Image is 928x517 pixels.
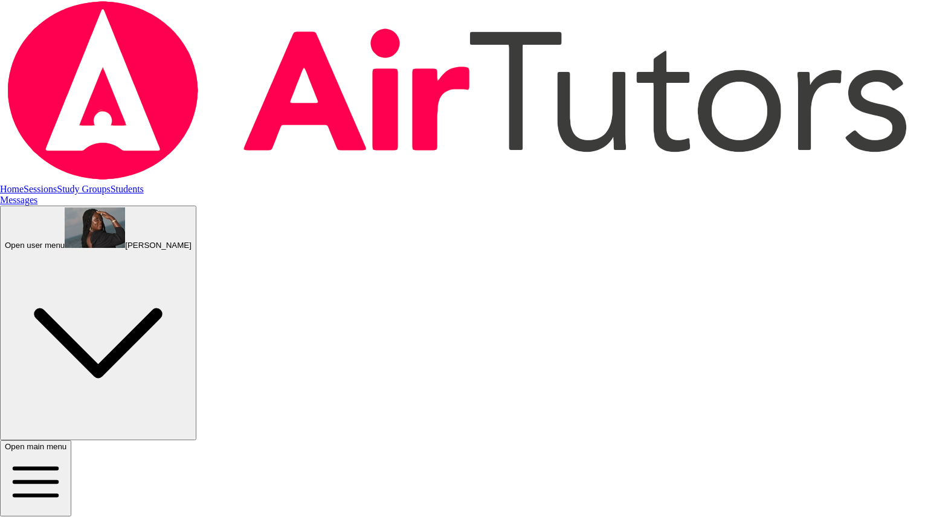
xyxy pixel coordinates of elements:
span: [PERSON_NAME] [125,241,192,250]
span: Open user menu [5,241,65,250]
a: Students [111,184,144,194]
a: Sessions [24,184,57,194]
span: Open main menu [5,442,66,451]
a: Study Groups [57,184,110,194]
